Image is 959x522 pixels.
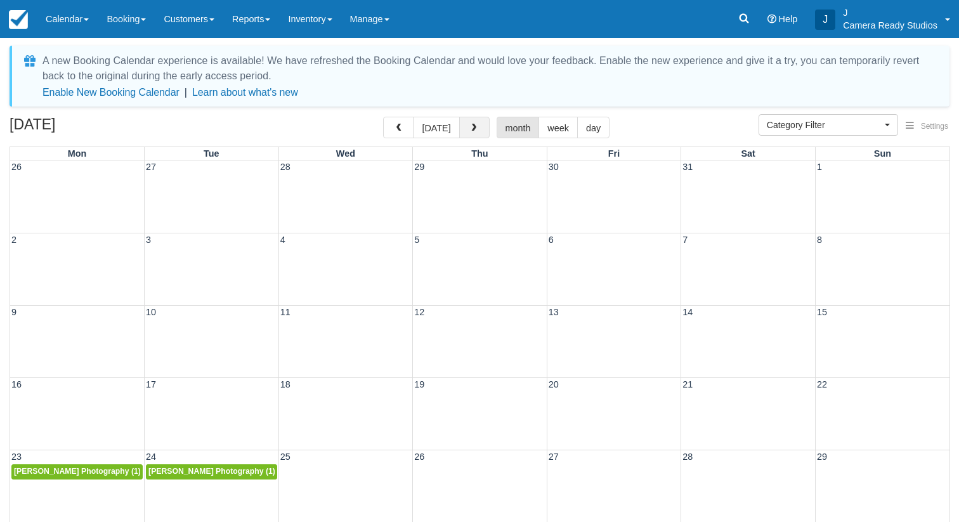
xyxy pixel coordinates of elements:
button: month [497,117,540,138]
span: 11 [279,307,292,317]
h2: [DATE] [10,117,170,140]
button: [DATE] [413,117,459,138]
button: day [577,117,610,138]
span: 5 [413,235,421,245]
span: Tue [204,148,219,159]
span: 23 [10,452,23,462]
span: 26 [413,452,426,462]
span: 26 [10,162,23,172]
span: 20 [547,379,560,389]
span: 3 [145,235,152,245]
span: 10 [145,307,157,317]
span: 24 [145,452,157,462]
span: | [185,87,187,98]
a: [PERSON_NAME] Photography (1) [146,464,277,480]
span: Category Filter [767,119,882,131]
span: Mon [68,148,87,159]
img: checkfront-main-nav-mini-logo.png [9,10,28,29]
span: 29 [816,452,828,462]
p: Camera Ready Studios [843,19,937,32]
span: 15 [816,307,828,317]
span: 12 [413,307,426,317]
span: [PERSON_NAME] Photography (1) [14,467,141,476]
span: 4 [279,235,287,245]
span: 14 [681,307,694,317]
span: Wed [336,148,355,159]
div: J [815,10,835,30]
span: 27 [145,162,157,172]
i: Help [767,15,776,23]
p: J [843,6,937,19]
button: Settings [898,117,956,136]
span: 21 [681,379,694,389]
span: [PERSON_NAME] Photography (1) [148,467,275,476]
span: 18 [279,379,292,389]
span: 30 [547,162,560,172]
span: Sat [741,148,755,159]
span: Settings [921,122,948,131]
span: 28 [681,452,694,462]
span: 6 [547,235,555,245]
span: 8 [816,235,823,245]
span: 28 [279,162,292,172]
span: Help [779,14,798,24]
span: 25 [279,452,292,462]
span: 7 [681,235,689,245]
span: 17 [145,379,157,389]
span: 1 [816,162,823,172]
span: 9 [10,307,18,317]
span: 2 [10,235,18,245]
span: 19 [413,379,426,389]
span: 29 [413,162,426,172]
a: [PERSON_NAME] Photography (1) [11,464,143,480]
div: A new Booking Calendar experience is available! We have refreshed the Booking Calendar and would ... [42,53,934,84]
button: Category Filter [759,114,898,136]
span: Thu [471,148,488,159]
button: week [538,117,578,138]
span: 31 [681,162,694,172]
span: Sun [874,148,891,159]
span: 27 [547,452,560,462]
a: Learn about what's new [192,87,298,98]
button: Enable New Booking Calendar [42,86,179,99]
span: 16 [10,379,23,389]
span: 13 [547,307,560,317]
span: Fri [608,148,620,159]
span: 22 [816,379,828,389]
